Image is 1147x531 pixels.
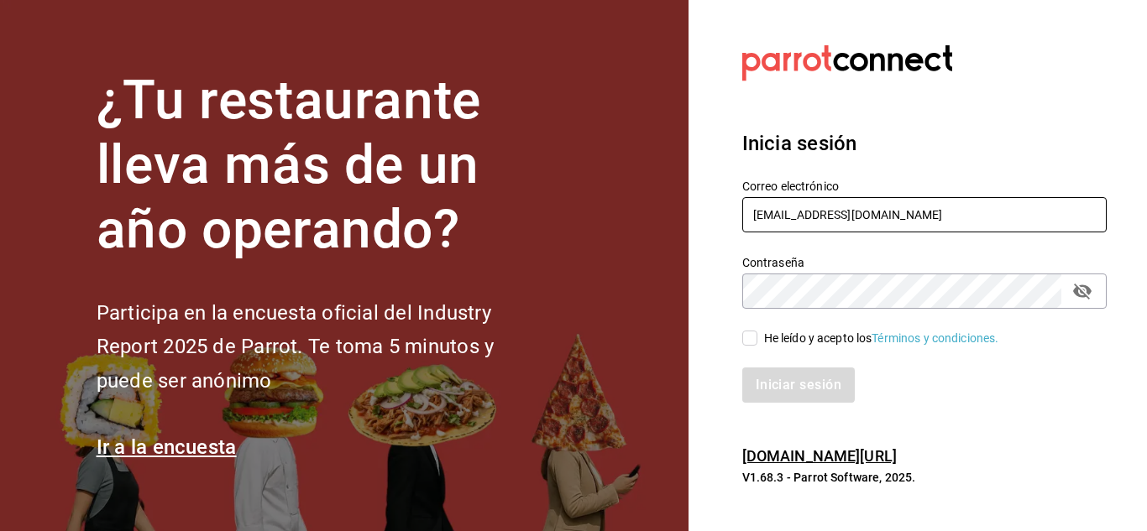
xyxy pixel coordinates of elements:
a: [DOMAIN_NAME][URL] [742,447,897,465]
label: Correo electrónico [742,180,1107,192]
h2: Participa en la encuesta oficial del Industry Report 2025 de Parrot. Te toma 5 minutos y puede se... [97,296,550,398]
a: Términos y condiciones. [872,331,998,345]
label: Contraseña [742,257,1107,268]
button: passwordField [1068,277,1097,305]
div: He leído y acepto los [764,330,999,347]
p: V1.68.3 - Parrot Software, 2025. [742,469,1107,486]
a: Ir a la encuesta [97,435,237,459]
h1: ¿Tu restaurante lleva más de un año operando? [97,69,550,262]
input: Ingresa tu correo electrónico [742,197,1107,232]
h3: Inicia sesión [742,128,1107,159]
